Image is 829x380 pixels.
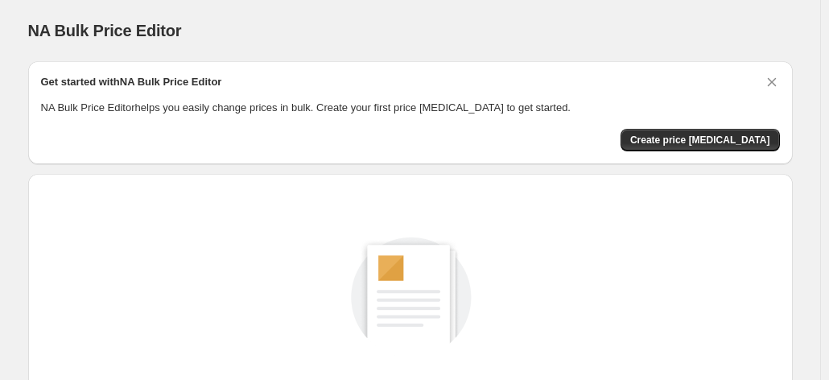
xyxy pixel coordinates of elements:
span: NA Bulk Price Editor [28,22,182,39]
span: Create price [MEDICAL_DATA] [630,134,770,147]
button: Create price change job [621,129,780,151]
h2: Get started with NA Bulk Price Editor [41,74,222,90]
p: NA Bulk Price Editor helps you easily change prices in bulk. Create your first price [MEDICAL_DAT... [41,100,780,116]
button: Dismiss card [764,74,780,90]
